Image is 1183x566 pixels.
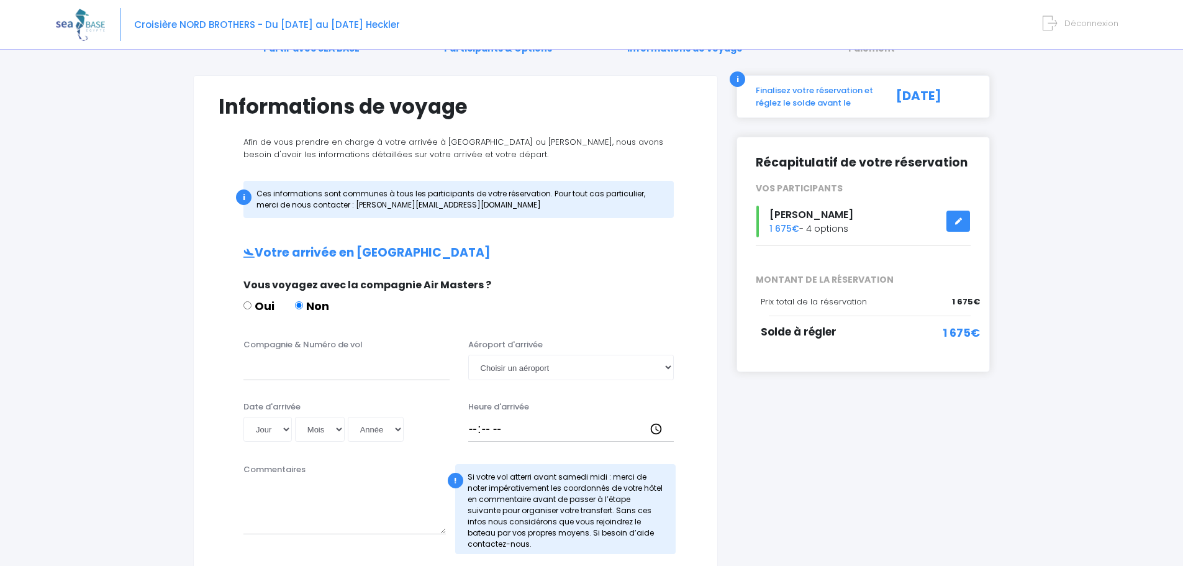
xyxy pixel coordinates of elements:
[882,84,980,109] div: [DATE]
[761,296,867,308] span: Prix total de la réservation
[243,181,674,218] div: Ces informations sont communes à tous les participants de votre réservation. Pour tout cas partic...
[243,463,306,476] label: Commentaires
[769,208,853,222] span: [PERSON_NAME]
[730,71,745,87] div: i
[134,18,400,31] span: Croisière NORD BROTHERS - Du [DATE] au [DATE] Heckler
[455,464,676,554] div: Si votre vol atterri avant samedi midi : merci de noter impérativement les coordonnés de votre hô...
[746,84,882,109] div: Finalisez votre réservation et réglez le solde avant le
[236,189,252,205] div: i
[746,182,980,195] div: VOS PARTICIPANTS
[243,339,363,351] label: Compagnie & Numéro de vol
[295,298,329,314] label: Non
[756,156,971,170] h2: Récapitulatif de votre réservation
[468,339,543,351] label: Aéroport d'arrivée
[468,401,529,413] label: Heure d'arrivée
[952,296,980,308] span: 1 675€
[746,206,980,237] div: - 4 options
[448,473,463,488] div: !
[943,324,980,341] span: 1 675€
[243,278,491,292] span: Vous voyagez avec la compagnie Air Masters ?
[1064,17,1118,29] span: Déconnexion
[243,401,301,413] label: Date d'arrivée
[219,246,692,260] h2: Votre arrivée en [GEOGRAPHIC_DATA]
[761,324,836,339] span: Solde à régler
[295,301,303,309] input: Non
[746,273,980,286] span: MONTANT DE LA RÉSERVATION
[769,222,799,235] span: 1 675€
[219,136,692,160] p: Afin de vous prendre en charge à votre arrivée à [GEOGRAPHIC_DATA] ou [PERSON_NAME], nous avons b...
[243,301,252,309] input: Oui
[219,94,692,119] h1: Informations de voyage
[243,298,274,314] label: Oui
